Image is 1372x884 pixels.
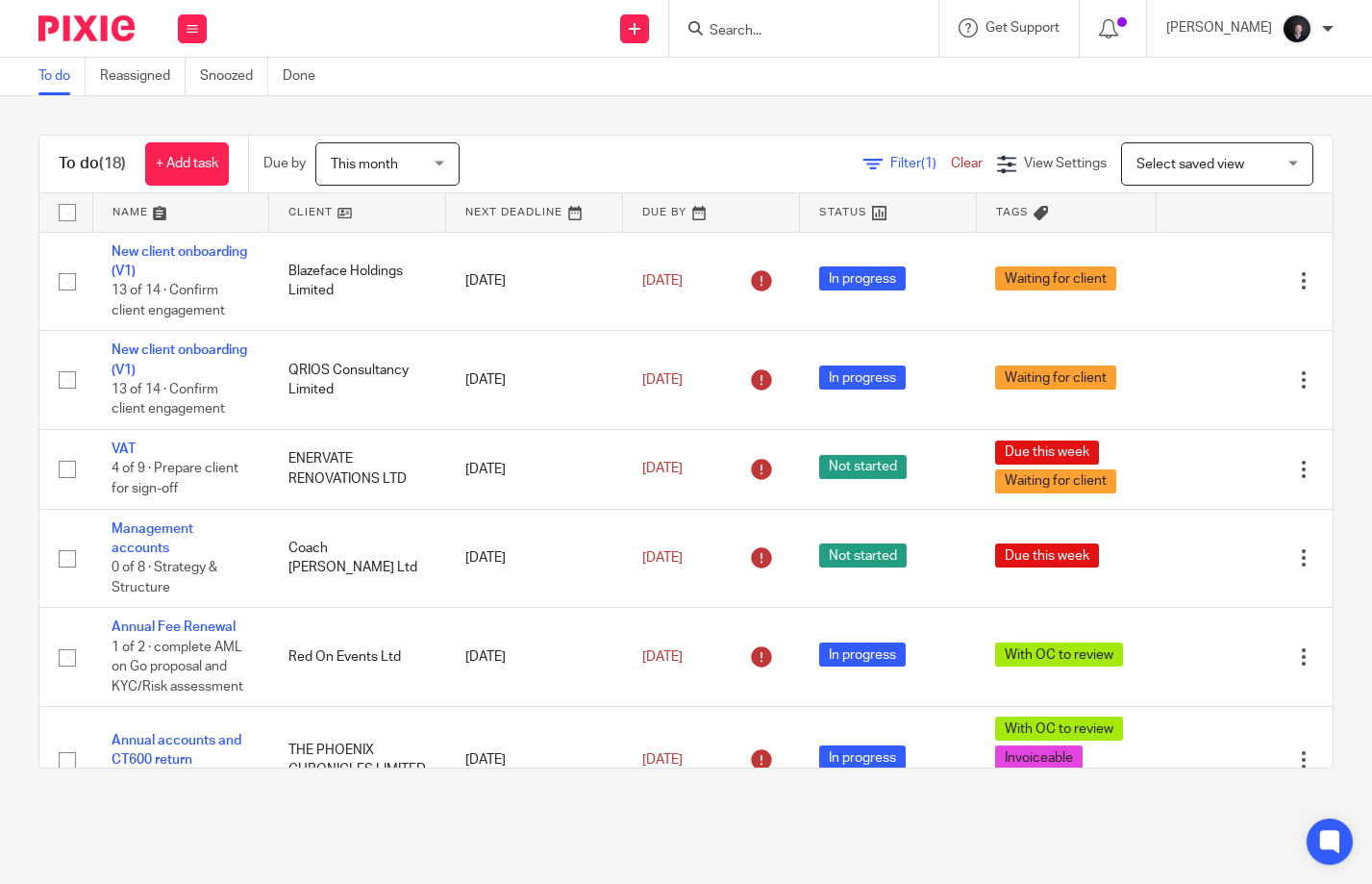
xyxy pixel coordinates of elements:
td: Blazeface Holdings Limited [269,232,446,331]
span: 1 of 2 · complete AML on Go proposal and KYC/Risk assessment [112,641,243,694]
span: [DATE] [642,373,683,387]
a: Annual Fee Renewal [112,620,236,634]
span: Due this week [995,543,1099,568]
td: QRIOS Consultancy Limited [269,331,446,430]
a: Done [283,58,330,95]
span: With OC to review [995,717,1123,741]
td: [DATE] [446,232,623,331]
span: Not started [819,455,907,479]
a: + Add task [145,142,229,186]
span: Not started [819,543,907,568]
span: Tags [996,207,1029,217]
span: Invoiceable [995,745,1083,770]
span: Get Support [985,21,1060,35]
p: [PERSON_NAME] [1166,18,1272,38]
span: In progress [819,643,906,667]
span: 0 of 8 · Strategy & Structure [112,561,217,594]
span: [DATE] [642,551,683,565]
span: In progress [819,366,906,390]
td: [DATE] [446,608,623,707]
td: [DATE] [446,331,623,430]
span: Waiting for client [995,469,1116,493]
span: Filter [890,157,951,170]
p: Due by [263,154,306,173]
a: To do [38,58,86,95]
span: In progress [819,266,906,290]
a: Annual accounts and CT600 return [112,734,241,767]
span: View Settings [1024,157,1107,170]
span: With OC to review [995,643,1123,667]
span: (1) [921,157,936,170]
a: Snoozed [200,58,268,95]
span: Due this week [995,441,1099,465]
a: New client onboarding (V1) [112,343,247,376]
a: VAT [112,442,136,456]
span: [DATE] [642,274,683,288]
span: Select saved view [1136,158,1244,171]
span: This month [331,158,398,171]
span: Waiting for client [995,266,1116,290]
td: ENERVATE RENOVATIONS LTD [269,430,446,509]
a: New client onboarding (V1) [112,245,247,278]
a: Clear [951,157,983,170]
span: [DATE] [642,650,683,664]
a: Reassigned [100,58,186,95]
span: (18) [99,156,126,171]
td: Red On Events Ltd [269,608,446,707]
span: 4 of 9 · Prepare client for sign-off [112,463,238,496]
input: Search [708,23,881,40]
span: Waiting for client [995,366,1116,390]
td: THE PHOENIX CHRONICLES LIMITED [269,707,446,814]
img: Pixie [38,15,135,41]
td: [DATE] [446,509,623,608]
span: In progress [819,745,906,770]
td: [DATE] [446,430,623,509]
span: 13 of 14 · Confirm client engagement [112,383,225,417]
span: [DATE] [642,463,683,476]
span: [DATE] [642,753,683,767]
span: 13 of 14 · Confirm client engagement [112,284,225,317]
img: 455A2509.jpg [1282,13,1312,44]
td: [DATE] [446,707,623,814]
td: Coach [PERSON_NAME] Ltd [269,509,446,608]
a: Management accounts [112,522,193,555]
h1: To do [59,154,126,174]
